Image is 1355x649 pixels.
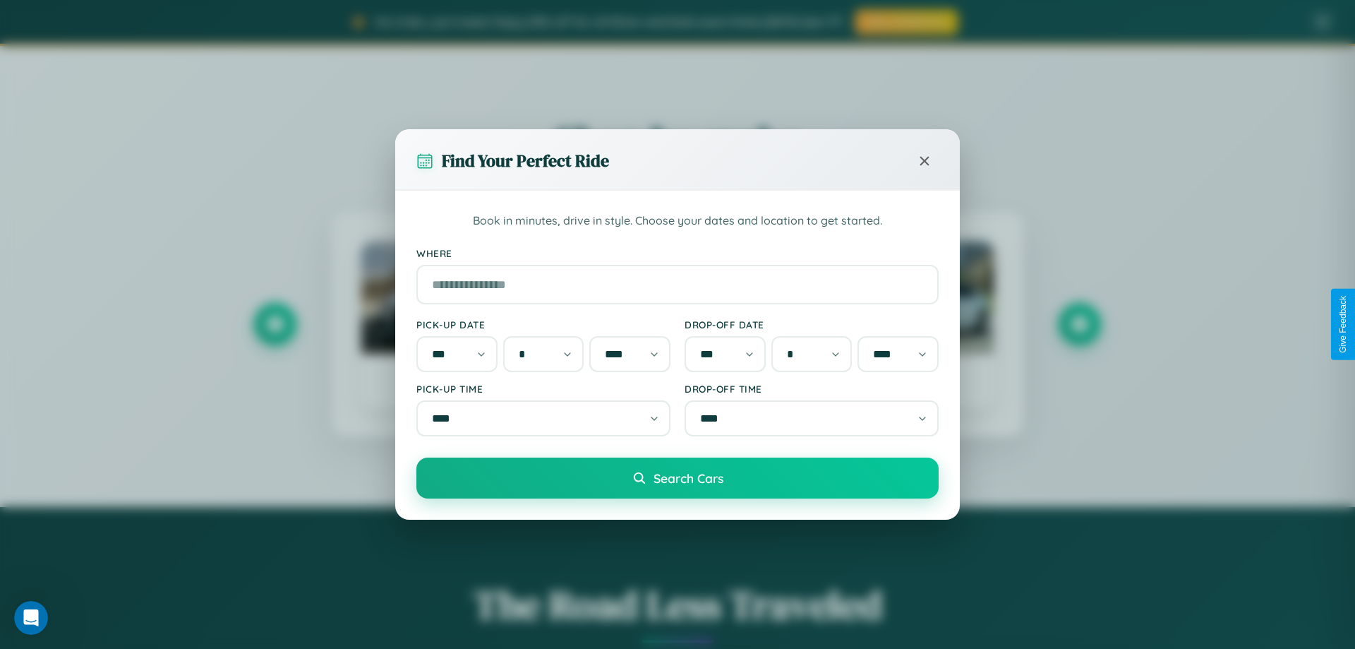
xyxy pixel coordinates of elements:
h3: Find Your Perfect Ride [442,149,609,172]
label: Pick-up Date [416,318,670,331]
label: Drop-off Time [685,383,939,395]
label: Drop-off Date [685,318,939,331]
button: Search Cars [416,458,939,499]
label: Where [416,247,939,259]
label: Pick-up Time [416,383,670,395]
p: Book in minutes, drive in style. Choose your dates and location to get started. [416,212,939,230]
span: Search Cars [654,470,723,486]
